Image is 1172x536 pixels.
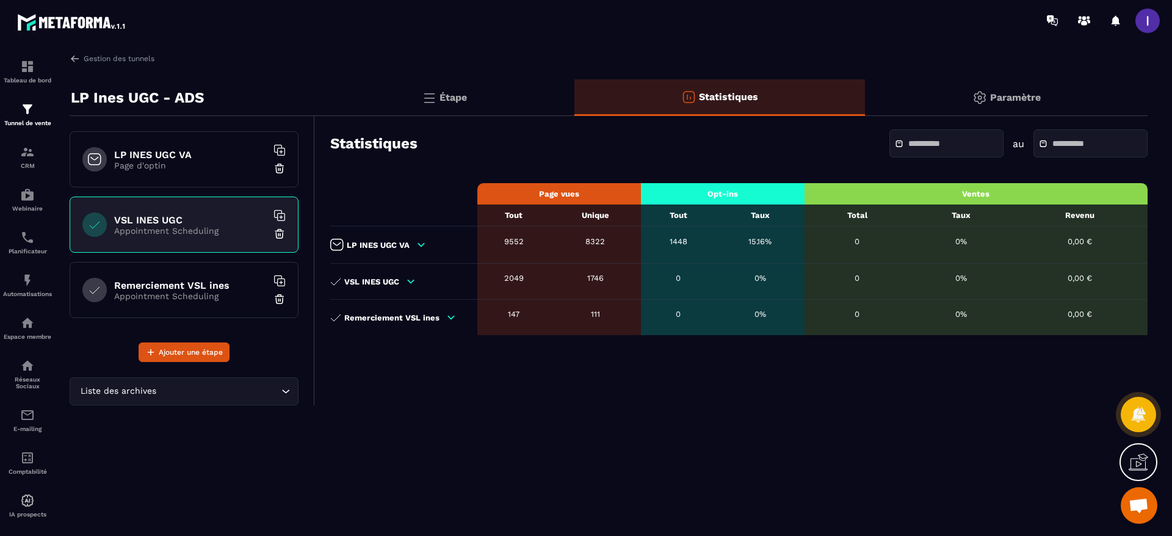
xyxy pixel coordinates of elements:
a: automationsautomationsAutomatisations [3,264,52,306]
div: 15.16% [722,237,798,246]
img: scheduler [20,230,35,245]
p: Appointment Scheduling [114,226,267,236]
th: Tout [641,205,716,226]
a: emailemailE-mailing [3,399,52,441]
a: formationformationTableau de bord [3,50,52,93]
th: Total [805,205,910,226]
h6: VSL INES UGC [114,214,267,226]
a: schedulerschedulerPlanificateur [3,221,52,264]
input: Search for option [159,385,278,398]
p: IA prospects [3,511,52,518]
div: 0% [722,310,798,319]
p: Tableau de bord [3,77,52,84]
img: bars.0d591741.svg [422,90,436,105]
img: trash [273,162,286,175]
p: Remerciement VSL ines [344,313,440,322]
button: Ajouter une étape [139,342,230,362]
img: trash [273,293,286,305]
p: CRM [3,162,52,169]
p: au [1013,138,1024,150]
p: Espace membre [3,333,52,340]
img: formation [20,59,35,74]
th: Opt-ins [641,183,805,205]
a: Ouvrir le chat [1121,487,1157,524]
div: 0 [811,273,904,283]
div: 0 [647,273,710,283]
div: 0% [916,273,1006,283]
img: automations [20,316,35,330]
p: Statistiques [699,91,758,103]
h6: Remerciement VSL ines [114,280,267,291]
div: 1746 [556,273,635,283]
div: 111 [556,310,635,319]
th: Tout [477,205,550,226]
div: 0% [916,237,1006,246]
a: formationformationTunnel de vente [3,93,52,136]
div: 9552 [483,237,544,246]
p: Étape [440,92,467,103]
img: automations [20,273,35,288]
img: email [20,408,35,422]
p: Automatisations [3,291,52,297]
th: Revenu [1012,205,1148,226]
p: LP INES UGC VA [347,241,410,250]
p: Webinaire [3,205,52,212]
img: automations [20,493,35,508]
div: 147 [483,310,544,319]
a: accountantaccountantComptabilité [3,441,52,484]
p: VSL INES UGC [344,277,399,286]
p: Paramètre [990,92,1041,103]
th: Page vues [477,183,641,205]
img: formation [20,102,35,117]
div: 0 [647,310,710,319]
p: Tunnel de vente [3,120,52,126]
a: automationsautomationsWebinaire [3,178,52,221]
div: 0,00 € [1018,310,1141,319]
img: automations [20,187,35,202]
h3: Statistiques [330,135,418,152]
th: Taux [910,205,1012,226]
div: 0 [811,310,904,319]
div: 0,00 € [1018,273,1141,283]
a: formationformationCRM [3,136,52,178]
div: 0% [722,273,798,283]
p: Comptabilité [3,468,52,475]
div: 0% [916,310,1006,319]
img: arrow [70,53,81,64]
img: stats-o.f719a939.svg [681,90,696,104]
div: 8322 [556,237,635,246]
h6: LP INES UGC VA [114,149,267,161]
p: Planificateur [3,248,52,255]
a: social-networksocial-networkRéseaux Sociaux [3,349,52,399]
img: trash [273,228,286,240]
img: setting-gr.5f69749f.svg [972,90,987,105]
img: accountant [20,451,35,465]
a: Gestion des tunnels [70,53,154,64]
div: Search for option [70,377,298,405]
p: Appointment Scheduling [114,291,267,301]
img: logo [17,11,127,33]
p: Réseaux Sociaux [3,376,52,389]
p: E-mailing [3,426,52,432]
div: 2049 [483,273,544,283]
div: 0,00 € [1018,237,1141,246]
span: Ajouter une étape [159,346,223,358]
img: formation [20,145,35,159]
img: social-network [20,358,35,373]
th: Ventes [805,183,1148,205]
p: Page d'optin [114,161,267,170]
div: 1448 [647,237,710,246]
a: automationsautomationsEspace membre [3,306,52,349]
div: 0 [811,237,904,246]
th: Unique [550,205,641,226]
th: Taux [715,205,804,226]
p: LP Ines UGC - ADS [71,85,204,110]
span: Liste des archives [78,385,159,398]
